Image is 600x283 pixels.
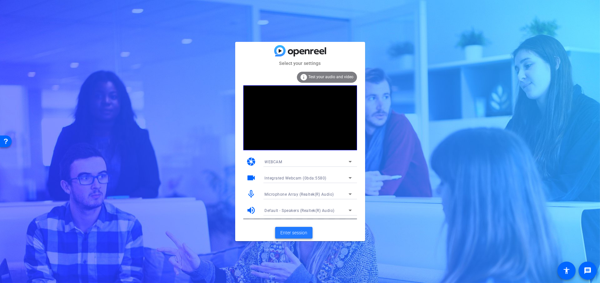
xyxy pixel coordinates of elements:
[274,45,326,56] img: blue-gradient.svg
[280,229,307,236] span: Enter session
[265,160,282,164] span: WEBCAM
[235,60,365,67] mat-card-subtitle: Select your settings
[247,189,256,199] mat-icon: mic_none
[309,75,354,79] span: Test your audio and video
[584,267,592,275] mat-icon: message
[300,73,308,81] mat-icon: info
[247,157,256,166] mat-icon: camera
[265,208,335,213] span: Default - Speakers (Realtek(R) Audio)
[275,227,313,239] button: Enter session
[265,176,327,180] span: Integrated Webcam (0bda:5580)
[265,192,334,197] span: Microphone Array (Realtek(R) Audio)
[247,205,256,215] mat-icon: volume_up
[563,267,570,275] mat-icon: accessibility
[247,173,256,183] mat-icon: videocam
